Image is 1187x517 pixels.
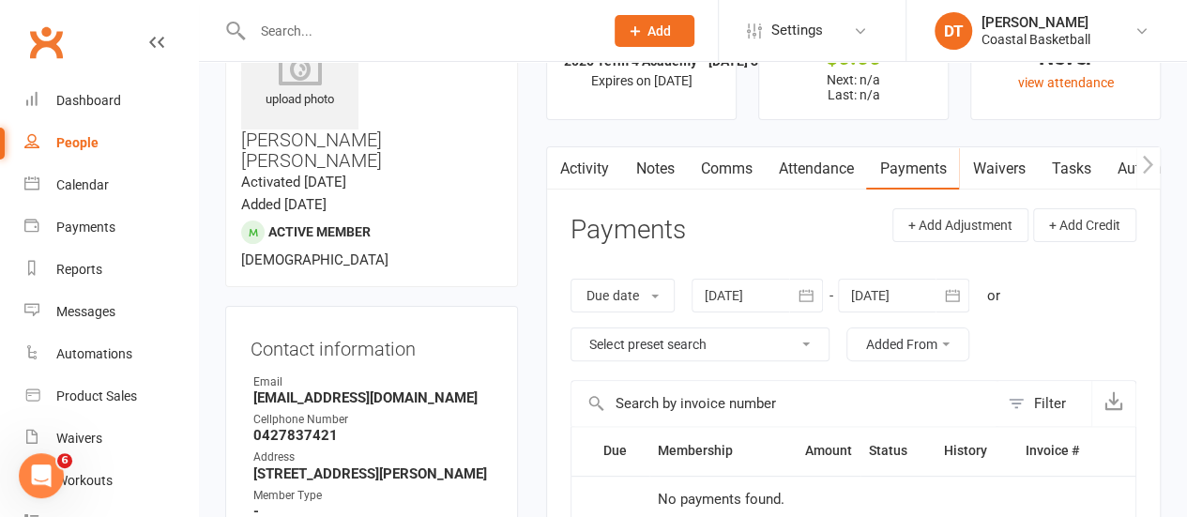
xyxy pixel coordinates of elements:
a: Waivers [959,147,1038,190]
div: Reports [56,262,102,277]
span: Expires on [DATE] [591,73,692,88]
div: Coastal Basketball [982,31,1090,48]
div: Address [253,449,493,466]
a: Workouts [24,460,198,502]
div: Email [253,373,493,391]
div: Calendar [56,177,109,192]
div: Payments [56,220,115,235]
div: Workouts [56,473,113,488]
button: Add [615,15,694,47]
a: Clubworx [23,19,69,66]
a: Dashboard [24,80,198,122]
iframe: Intercom live chat [19,453,64,498]
a: Comms [687,147,765,190]
div: Member Type [253,487,493,505]
button: + Add Credit [1033,208,1136,242]
a: Messages [24,291,198,333]
a: Tasks [1038,147,1103,190]
th: Invoice # [1017,427,1113,475]
div: Product Sales [56,388,137,403]
th: Membership [649,427,774,475]
h3: Payments [571,216,685,245]
div: Messages [56,304,115,319]
button: Filter [998,381,1091,426]
button: Added From [846,327,969,361]
button: Due date [571,279,675,312]
span: Add [647,23,671,38]
div: Dashboard [56,93,121,108]
h3: Contact information [251,331,493,359]
a: Activity [547,147,622,190]
time: Activated [DATE] [241,174,346,190]
a: Waivers [24,418,198,460]
div: People [56,135,99,150]
a: Calendar [24,164,198,206]
button: + Add Adjustment [892,208,1028,242]
strong: [STREET_ADDRESS][PERSON_NAME] [253,465,493,482]
input: Search by invoice number [571,381,998,426]
span: Active member [268,224,371,239]
div: upload photo [241,48,358,110]
p: Next: n/a Last: n/a [776,72,931,102]
th: Due [595,427,649,475]
div: DT [935,12,972,50]
a: Attendance [765,147,866,190]
th: Amount [774,427,860,475]
div: Never [988,48,1143,68]
a: Payments [24,206,198,249]
span: 6 [57,453,72,468]
span: Settings [771,9,823,52]
div: Waivers [56,431,102,446]
span: [DEMOGRAPHIC_DATA] [241,251,388,268]
div: Cellphone Number [253,411,493,429]
a: Automations [24,333,198,375]
div: Automations [56,346,132,361]
h3: [PERSON_NAME] [PERSON_NAME] [241,12,502,171]
a: view attendance [1018,75,1114,90]
th: History [936,427,1017,475]
a: People [24,122,198,164]
a: Reports [24,249,198,291]
a: Product Sales [24,375,198,418]
th: Status [860,427,936,475]
div: or [986,284,999,307]
strong: 0427837421 [253,427,493,444]
time: Added [DATE] [241,196,327,213]
div: [PERSON_NAME] [982,14,1090,31]
div: $0.00 [776,48,931,68]
strong: [EMAIL_ADDRESS][DOMAIN_NAME] [253,389,493,406]
input: Search... [247,18,591,44]
div: Filter [1034,392,1066,415]
a: Payments [866,147,959,190]
a: Notes [622,147,687,190]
